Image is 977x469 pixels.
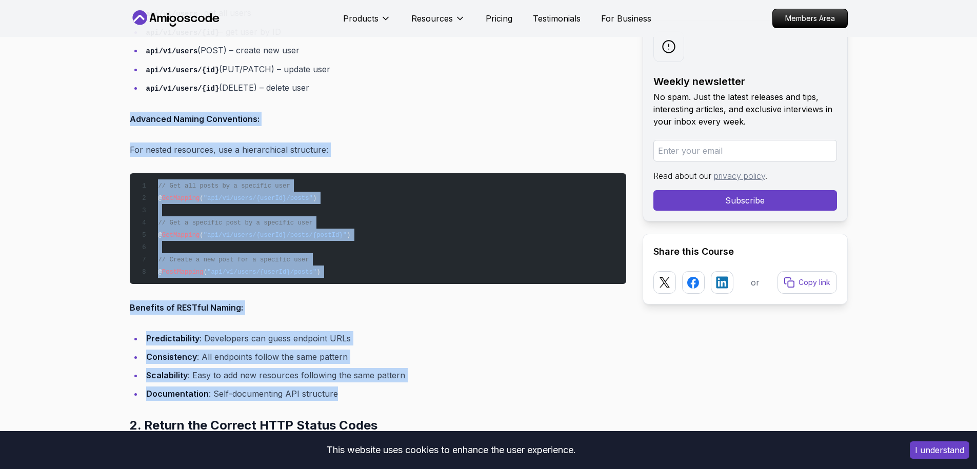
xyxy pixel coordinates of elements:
[162,232,200,239] span: GetMapping
[143,386,626,401] li: : Self-documenting API structure
[204,269,207,276] span: (
[533,12,581,25] a: Testimonials
[130,142,626,157] p: For nested resources, use a hierarchical structure:
[158,219,312,227] span: // Get a specific post by a specific user
[653,244,837,259] h2: Share this Course
[158,269,162,276] span: @
[653,74,837,89] h2: Weekly newsletter
[8,439,894,461] div: This website uses cookies to enhance the user experience.
[162,195,200,202] span: GetMapping
[146,66,220,74] code: api/v1/users/{id}
[130,417,626,434] h2: 2. Return the Correct HTTP Status Codes
[204,232,347,239] span: "api/v1/users/{userId}/posts/{postId}"
[751,276,760,289] p: or
[772,9,848,28] a: Members Area
[347,232,350,239] span: )
[486,12,512,25] a: Pricing
[777,271,837,294] button: Copy link
[313,195,316,202] span: )
[146,333,200,343] strong: Predictability
[411,12,465,33] button: Resources
[158,195,162,202] span: @
[143,350,626,364] li: : All endpoints follow the same pattern
[130,302,243,313] strong: Benefits of RESTful Naming:
[200,232,203,239] span: (
[653,170,837,182] p: Read about our .
[146,370,188,380] strong: Scalability
[411,12,453,25] p: Resources
[316,269,320,276] span: )
[146,47,198,55] code: api/v1/users
[653,140,837,161] input: Enter your email
[343,12,391,33] button: Products
[910,441,969,459] button: Accept cookies
[143,80,626,95] li: (DELETE) – delete user
[158,256,309,263] span: // Create a new post for a specific user
[143,43,626,58] li: (POST) – create new user
[601,12,651,25] a: For Business
[343,12,378,25] p: Products
[143,368,626,382] li: : Easy to add new resources following the same pattern
[204,195,313,202] span: "api/v1/users/{userId}/posts"
[799,277,830,288] p: Copy link
[653,91,837,128] p: No spam. Just the latest releases and tips, interesting articles, and exclusive interviews in you...
[162,269,204,276] span: PostMapping
[200,195,203,202] span: (
[158,182,290,190] span: // Get all posts by a specific user
[773,9,847,28] p: Members Area
[143,62,626,77] li: (PUT/PATCH) – update user
[146,85,220,93] code: api/v1/users/{id}
[130,114,260,124] strong: Advanced Naming Conventions:
[146,352,197,362] strong: Consistency
[653,190,837,211] button: Subscribe
[143,331,626,345] li: : Developers can guess endpoint URLs
[714,171,765,181] a: privacy policy
[158,232,162,239] span: @
[146,389,209,399] strong: Documentation
[207,269,316,276] span: "api/v1/users/{userId}/posts"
